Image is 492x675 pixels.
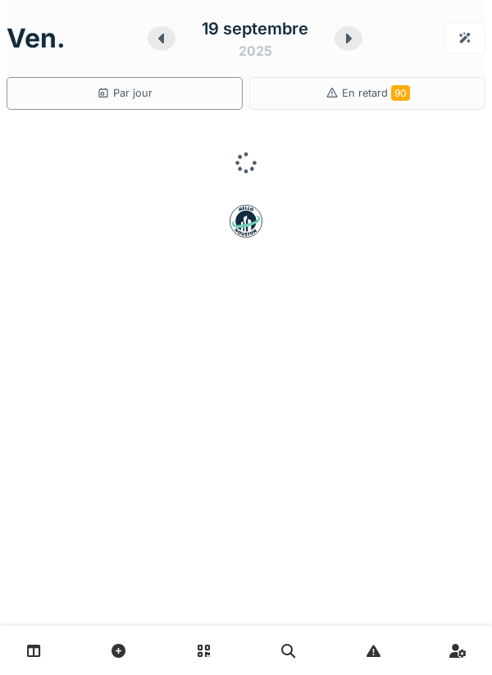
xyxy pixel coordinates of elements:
[202,16,308,41] div: 19 septembre
[230,205,262,238] img: badge-BVDL4wpA.svg
[97,85,153,101] div: Par jour
[7,23,66,54] h1: ven.
[391,85,410,101] span: 90
[239,41,272,61] div: 2025
[342,87,410,99] span: En retard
